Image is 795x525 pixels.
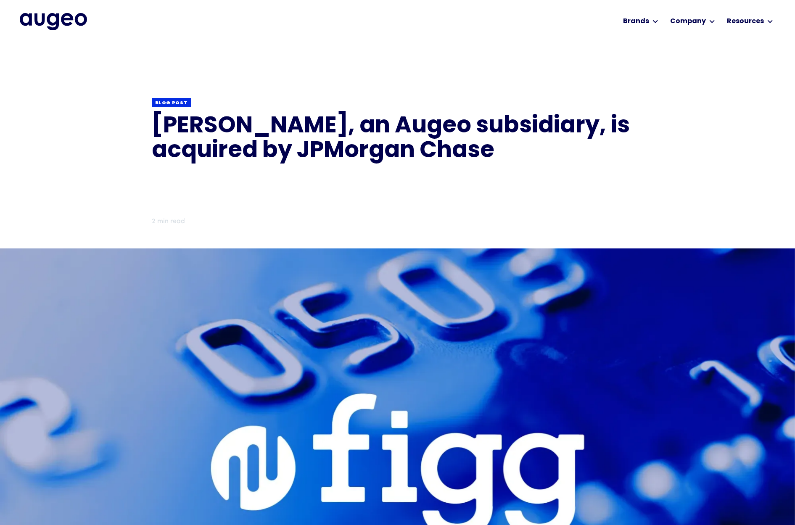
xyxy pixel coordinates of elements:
[670,16,706,26] div: Company
[155,100,188,106] div: Blog post
[152,216,155,227] div: 2
[152,114,644,164] h1: [PERSON_NAME], an Augeo subsidiary, is acquired by JPMorgan Chase
[623,16,649,26] div: Brands
[20,13,87,30] a: home
[157,216,185,227] div: min read
[20,13,87,30] img: Augeo's full logo in midnight blue.
[727,16,764,26] div: Resources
